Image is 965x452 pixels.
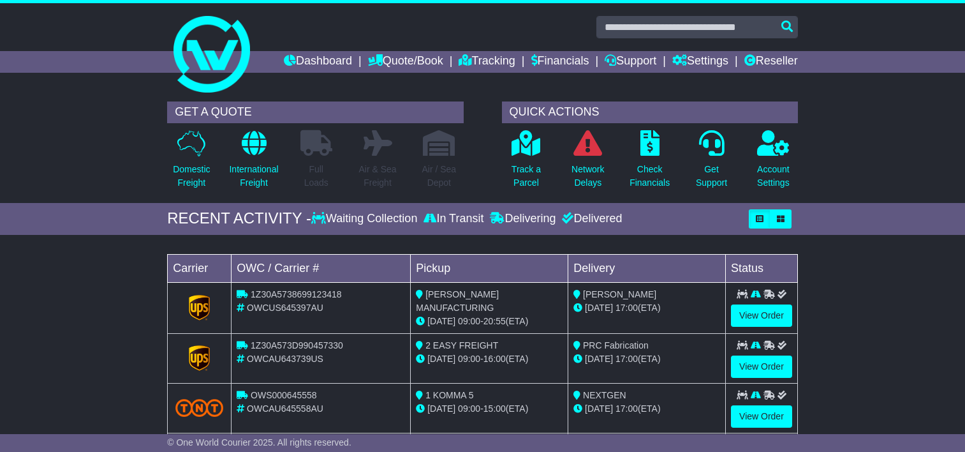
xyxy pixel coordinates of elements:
span: 15:00 [483,403,506,414]
span: [DATE] [585,354,613,364]
span: [DATE] [427,316,455,326]
a: DomesticFreight [172,130,210,197]
span: [DATE] [427,403,455,414]
a: GetSupport [695,130,728,197]
span: OWS000645558 [251,390,317,400]
p: Account Settings [757,163,790,190]
td: Delivery [568,254,726,282]
p: Get Support [696,163,727,190]
div: Delivered [559,212,622,226]
p: Air / Sea Depot [422,163,456,190]
span: © One World Courier 2025. All rights reserved. [167,437,351,448]
td: Carrier [168,254,232,282]
a: Dashboard [284,51,352,73]
span: [DATE] [427,354,455,364]
td: OWC / Carrier # [232,254,411,282]
div: - (ETA) [416,315,563,328]
a: CheckFinancials [629,130,670,197]
div: In Transit [420,212,487,226]
div: QUICK ACTIONS [502,102,798,123]
p: Track a Parcel [512,163,541,190]
a: NetworkDelays [571,130,605,197]
span: 1Z30A573D990457330 [251,340,343,350]
span: 09:00 [458,354,480,364]
a: Quote/Book [368,51,443,73]
a: Tracking [459,51,515,73]
span: 17:00 [615,354,638,364]
p: Check Financials [630,163,670,190]
div: - (ETA) [416,352,563,366]
td: Pickup [411,254,568,282]
div: GET A QUOTE [167,102,463,123]
a: Track aParcel [511,130,541,197]
span: OWCAU643739US [247,354,323,364]
a: View Order [731,356,792,378]
td: Status [726,254,798,282]
span: OWCUS645397AU [247,303,323,313]
span: PRC Fabrication [583,340,649,350]
span: [PERSON_NAME] MANUFACTURING [416,289,499,313]
a: Reseller [744,51,798,73]
img: TNT_Domestic.png [175,399,223,416]
span: 20:55 [483,316,506,326]
span: 09:00 [458,316,480,326]
span: [PERSON_NAME] [583,289,656,299]
a: View Order [731,405,792,428]
span: 1 KOMMA 5 [425,390,473,400]
img: GetCarrierServiceLogo [189,345,210,371]
p: Full Loads [300,163,332,190]
div: - (ETA) [416,402,563,416]
span: [DATE] [585,303,613,313]
img: GetCarrierServiceLogo [189,295,210,320]
span: OWCAU645558AU [247,403,323,414]
a: AccountSettings [756,130,790,197]
span: [DATE] [585,403,613,414]
a: View Order [731,305,792,327]
p: Air & Sea Freight [358,163,396,190]
span: 1Z30A5738699123418 [251,289,341,299]
a: InternationalFreight [228,130,279,197]
a: Financials [531,51,589,73]
p: Domestic Freight [173,163,210,190]
span: NEXTGEN [583,390,626,400]
div: (ETA) [573,402,720,416]
div: (ETA) [573,301,720,315]
span: 2 EASY FREIGHT [425,340,498,350]
p: International Freight [229,163,278,190]
span: 17:00 [615,303,638,313]
a: Support [605,51,656,73]
p: Network Delays [571,163,604,190]
span: 16:00 [483,354,506,364]
span: 17:00 [615,403,638,414]
span: 09:00 [458,403,480,414]
div: Delivering [487,212,559,226]
div: Waiting Collection [311,212,420,226]
div: RECENT ACTIVITY - [167,209,311,228]
div: (ETA) [573,352,720,366]
a: Settings [672,51,728,73]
